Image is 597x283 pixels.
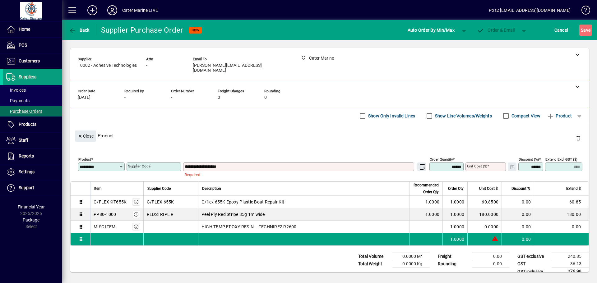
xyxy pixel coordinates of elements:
label: Compact View [510,113,540,119]
span: [PERSON_NAME][EMAIL_ADDRESS][DOMAIN_NAME] [193,63,286,73]
a: Invoices [3,85,62,95]
td: 1.0000 [442,233,467,245]
span: Close [77,131,94,141]
a: Home [3,22,62,37]
button: Close [75,130,96,142]
span: HIGH TEMP EPOXY RESIN – TECHNIREZ R2600 [201,224,297,230]
td: 180.00 [534,208,589,221]
td: Total Weight [355,260,392,268]
span: Suppliers [19,74,36,79]
td: 1.0000 [442,221,467,233]
button: Back [67,25,91,36]
td: GST exclusive [514,253,552,260]
td: 1.0000 [410,208,442,221]
td: 1.0000 [442,196,467,208]
mat-label: Extend excl GST ($) [545,157,577,162]
td: 0.0000 M³ [392,253,430,260]
div: PP80-1000 [94,211,116,217]
span: Order Qty [448,185,464,192]
div: MISC ITEM [94,224,115,230]
span: Back [69,28,90,33]
span: 0 [218,95,220,100]
mat-label: Order Quantity [430,157,453,162]
span: Package [23,217,39,222]
span: NEW [192,28,199,32]
td: 240.85 [552,253,589,260]
span: Peel Ply Red Stripe 85g 1m wide [201,211,265,217]
span: ave [581,25,590,35]
td: 0.00 [502,208,534,221]
span: Auto Order By Min/Max [408,25,455,35]
mat-label: Discount (%) [519,157,539,162]
button: Profile [102,5,122,16]
td: 276.98 [552,268,589,276]
span: Reports [19,153,34,158]
span: Supplier Code [147,185,171,192]
div: G/FLEXKIT655K [94,199,127,205]
a: Purchase Orders [3,106,62,116]
button: Order & Email [474,25,518,36]
td: 1.0000 [410,196,442,208]
td: 0.00 [534,221,589,233]
td: Freight [435,253,472,260]
span: - [146,63,147,68]
span: Invoices [6,88,26,93]
span: Item [94,185,102,192]
span: Settings [19,169,35,174]
span: 10002 - Adhesive Technologies [78,63,137,68]
td: 0.00 [472,253,509,260]
td: 0.00 [472,260,509,268]
td: 180.0000 [467,208,502,221]
div: Supplier Purchase Order [101,25,183,35]
a: Customers [3,53,62,69]
div: Product [70,124,589,147]
button: Cancel [553,25,570,36]
td: GST [514,260,552,268]
span: Order & Email [477,28,515,33]
span: Cancel [554,25,568,35]
a: POS [3,38,62,53]
td: 0.00 [502,233,534,245]
td: Rounding [435,260,472,268]
a: Support [3,180,62,196]
td: 0.00 [502,221,534,233]
span: Support [19,185,34,190]
span: Unit Cost $ [479,185,498,192]
span: G/flex 655K Epoxy Plastic Boat Repair Kit [201,199,284,205]
span: Home [19,27,30,32]
mat-label: Product [78,157,91,162]
td: 60.85 [534,196,589,208]
span: S [581,28,583,33]
mat-error: Required [185,171,423,178]
app-page-header-button: Back [62,25,96,36]
mat-label: Unit Cost ($) [467,164,487,168]
td: 36.13 [552,260,589,268]
app-page-header-button: Close [73,133,98,139]
button: Delete [571,130,586,145]
a: Payments [3,95,62,106]
span: Recommended Order Qty [414,182,439,195]
td: Total Volume [355,253,392,260]
span: Payments [6,98,30,103]
td: 0.0000 [467,221,502,233]
span: Description [202,185,221,192]
span: - [171,95,172,100]
div: Pos2 [EMAIL_ADDRESS][DOMAIN_NAME] [489,5,571,15]
td: 1.0000 [442,208,467,221]
td: 0.0000 Kg [392,260,430,268]
td: REDSTRIPE R [143,208,198,221]
span: Purchase Orders [6,109,42,114]
span: Staff [19,138,28,143]
td: 0.00 [502,196,534,208]
label: Show Line Volumes/Weights [434,113,492,119]
span: Financial Year [18,204,45,209]
mat-label: Supplier Code [128,164,150,168]
td: 60.8500 [467,196,502,208]
a: Products [3,117,62,132]
span: Products [19,122,36,127]
a: Staff [3,133,62,148]
a: Reports [3,148,62,164]
td: G/FLEX 655K [143,196,198,208]
td: GST inclusive [514,268,552,276]
a: Knowledge Base [577,1,589,21]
